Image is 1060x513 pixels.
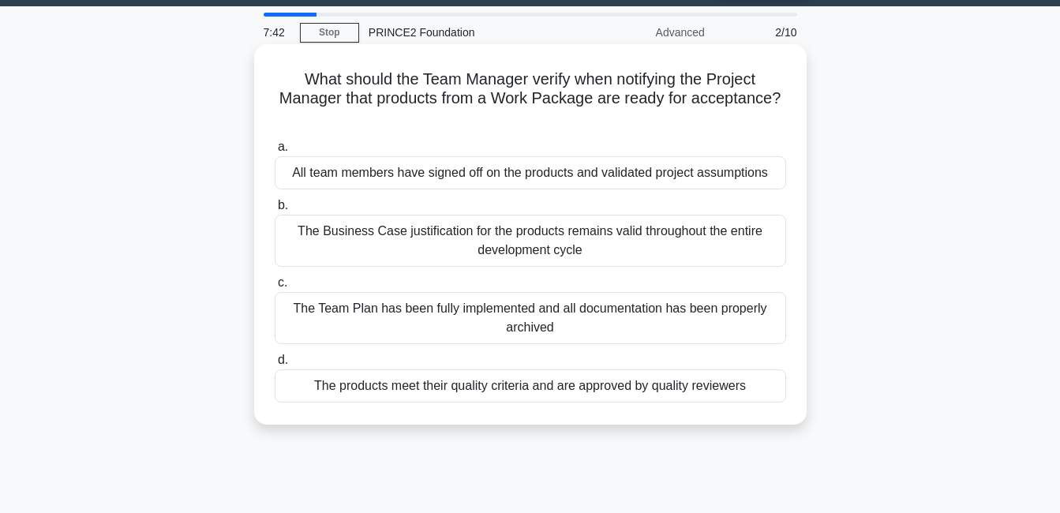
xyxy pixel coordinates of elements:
[273,69,788,128] h5: What should the Team Manager verify when notifying the Project Manager that products from a Work ...
[278,140,288,153] span: a.
[359,17,576,48] div: PRINCE2 Foundation
[275,156,786,189] div: All team members have signed off on the products and validated project assumptions
[278,198,288,212] span: b.
[278,275,287,289] span: c.
[278,353,288,366] span: d.
[275,369,786,403] div: The products meet their quality criteria and are approved by quality reviewers
[275,292,786,344] div: The Team Plan has been fully implemented and all documentation has been properly archived
[714,17,807,48] div: 2/10
[576,17,714,48] div: Advanced
[254,17,300,48] div: 7:42
[300,23,359,43] a: Stop
[275,215,786,267] div: The Business Case justification for the products remains valid throughout the entire development ...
